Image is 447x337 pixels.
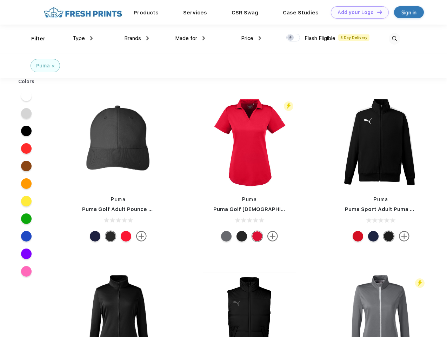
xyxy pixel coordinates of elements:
div: Sign in [401,8,416,16]
div: Peacoat [368,231,379,242]
img: more.svg [267,231,278,242]
div: Puma [36,62,50,70]
img: more.svg [136,231,147,242]
div: Puma Black [105,231,116,242]
div: Quiet Shade [221,231,232,242]
a: Puma Golf Adult Pounce Adjustable Cap [82,206,189,212]
div: High Risk Red [353,231,363,242]
span: Price [241,35,253,41]
a: Puma [111,197,126,202]
a: Puma [242,197,257,202]
img: DT [377,10,382,14]
span: Made for [175,35,197,41]
a: Puma [374,197,388,202]
img: flash_active_toggle.svg [415,278,425,288]
img: dropdown.png [202,36,205,40]
img: func=resize&h=266 [203,95,296,189]
div: Filter [31,35,46,43]
img: desktop_search.svg [389,33,400,45]
img: dropdown.png [259,36,261,40]
div: High Risk Red [121,231,131,242]
div: Puma Black [383,231,394,242]
img: func=resize&h=266 [334,95,428,189]
a: CSR Swag [232,9,258,16]
div: Colors [13,78,40,85]
div: Add your Logo [338,9,374,15]
img: fo%20logo%202.webp [42,6,124,19]
span: Type [73,35,85,41]
div: Peacoat [90,231,100,242]
a: Services [183,9,207,16]
img: filter_cancel.svg [52,65,54,67]
img: dropdown.png [90,36,93,40]
a: Puma Golf [DEMOGRAPHIC_DATA]' Icon Golf Polo [213,206,343,212]
div: High Risk Red [252,231,262,242]
img: func=resize&h=266 [72,95,165,189]
img: flash_active_toggle.svg [284,101,293,111]
span: Brands [124,35,141,41]
a: Sign in [394,6,424,18]
span: Flash Eligible [305,35,335,41]
img: more.svg [399,231,409,242]
div: Puma Black [236,231,247,242]
a: Products [134,9,159,16]
img: dropdown.png [146,36,149,40]
span: 5 Day Delivery [338,34,369,41]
